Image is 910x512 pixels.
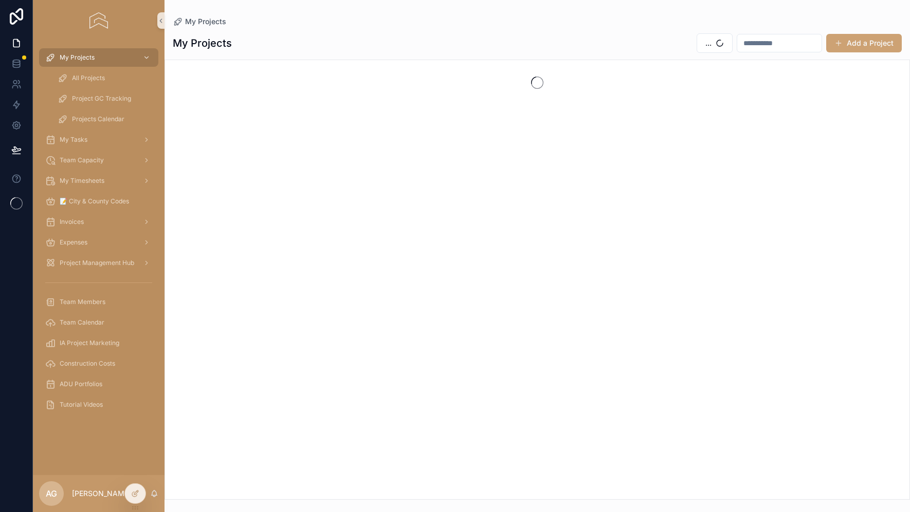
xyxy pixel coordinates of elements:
[60,218,84,226] span: Invoices
[39,172,158,190] a: My Timesheets
[705,38,712,48] span: ...
[697,33,733,53] button: Select Button
[39,254,158,272] a: Project Management Hub
[60,339,119,347] span: IA Project Marketing
[33,41,165,427] div: scrollable content
[46,487,57,500] span: AG
[826,34,902,52] button: Add a Project
[173,36,232,50] h1: My Projects
[39,354,158,373] a: Construction Costs
[185,16,226,27] span: My Projects
[72,74,105,82] span: All Projects
[60,177,104,185] span: My Timesheets
[51,69,158,87] a: All Projects
[39,313,158,332] a: Team Calendar
[39,293,158,311] a: Team Members
[60,259,134,267] span: Project Management Hub
[60,53,95,62] span: My Projects
[89,12,107,29] img: App logo
[72,115,124,123] span: Projects Calendar
[60,359,115,368] span: Construction Costs
[39,233,158,252] a: Expenses
[60,238,87,246] span: Expenses
[60,156,104,164] span: Team Capacity
[39,192,158,211] a: 📝 City & County Codes
[39,334,158,352] a: IA Project Marketing
[60,136,87,144] span: My Tasks
[51,110,158,128] a: Projects Calendar
[173,16,226,27] a: My Projects
[72,94,131,103] span: Project GC Tracking
[39,213,158,231] a: Invoices
[60,318,104,327] span: Team Calendar
[60,298,105,306] span: Team Members
[39,151,158,169] a: Team Capacity
[39,130,158,149] a: My Tasks
[60,197,129,205] span: 📝 City & County Codes
[51,89,158,108] a: Project GC Tracking
[39,48,158,67] a: My Projects
[72,488,131,499] p: [PERSON_NAME]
